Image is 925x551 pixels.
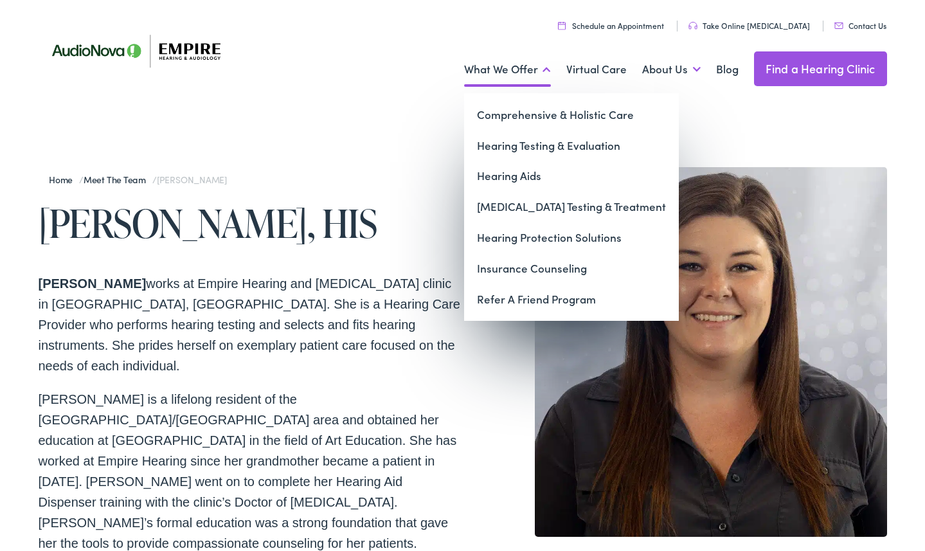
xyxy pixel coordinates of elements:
a: Take Online [MEDICAL_DATA] [688,20,810,31]
a: Hearing Testing & Evaluation [464,131,679,161]
a: What We Offer [464,46,551,93]
a: Hearing Protection Solutions [464,222,679,253]
span: / / [49,173,227,186]
a: Comprehensive & Holistic Care [464,100,679,131]
img: utility icon [688,22,697,30]
img: utility icon [558,21,566,30]
span: [PERSON_NAME] [157,173,227,186]
a: Home [49,173,79,186]
h1: [PERSON_NAME], HIS [39,202,463,244]
p: works at Empire Hearing and [MEDICAL_DATA] clinic in [GEOGRAPHIC_DATA], [GEOGRAPHIC_DATA]. She is... [39,273,463,376]
a: Virtual Care [566,46,627,93]
img: utility icon [834,23,843,29]
a: Contact Us [834,20,886,31]
a: Schedule an Appointment [558,20,664,31]
a: Meet the Team [84,173,152,186]
a: Refer A Friend Program [464,284,679,315]
a: Blog [716,46,739,93]
a: About Us [642,46,701,93]
a: Hearing Aids [464,161,679,192]
a: Insurance Counseling [464,253,679,284]
a: Find a Hearing Clinic [754,51,887,86]
strong: [PERSON_NAME] [39,276,147,291]
a: [MEDICAL_DATA] Testing & Treatment [464,192,679,222]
